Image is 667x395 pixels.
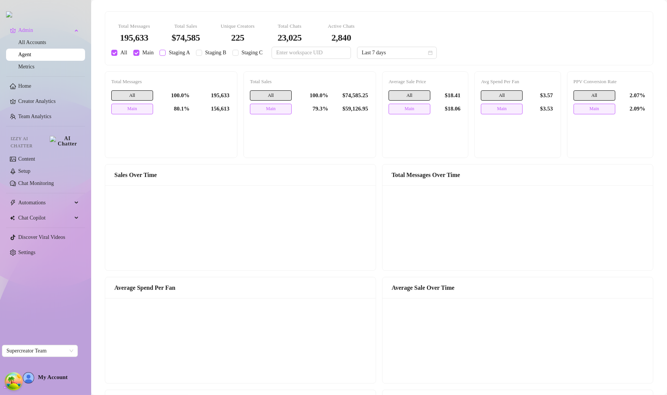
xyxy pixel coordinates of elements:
[389,78,462,85] div: Average Sale Price
[159,104,190,114] div: 80.1%
[18,234,65,240] a: Discover Viral Videos
[18,212,72,224] span: Chat Copilot
[574,104,615,114] span: Main
[117,33,151,42] div: 195,633
[392,283,644,292] div: Average Sale Over Time
[159,90,190,101] div: 100.0%
[621,90,647,101] div: 2.07%
[11,135,47,150] span: Izzy AI Chatter
[196,90,231,101] div: 195,633
[18,180,54,186] a: Chat Monitoring
[111,104,153,114] span: Main
[18,24,72,36] span: Admin
[202,49,229,57] span: Staging B
[481,90,523,101] span: All
[169,22,202,30] div: Total Sales
[392,170,644,180] div: Total Messages Over Time
[276,49,340,57] input: Enter workspace UID
[18,114,51,119] a: Team Analytics
[6,374,21,389] button: Open Tanstack query devtools
[6,11,12,17] img: logo.svg
[273,22,306,30] div: Total Chats
[221,33,254,42] div: 225
[298,90,328,101] div: 100.0%
[38,374,68,380] span: My Account
[334,90,370,101] div: $74,585.25
[10,215,15,221] img: Chat Copilot
[18,95,79,107] a: Creator Analytics
[114,170,367,180] div: Sales Over Time
[166,49,193,57] span: Staging A
[4,384,9,389] span: build
[298,104,328,114] div: 79.3%
[324,33,358,42] div: 2,840
[114,283,367,292] div: Average Spend Per Fan
[18,250,35,255] a: Settings
[362,47,432,58] span: Last 7 days
[111,90,153,101] span: All
[18,52,31,57] a: Agent
[621,104,647,114] div: 2.09%
[169,33,202,42] div: $74,585
[574,78,647,85] div: PPV Conversion Rate
[221,22,254,30] div: Unique Creators
[574,90,615,101] span: All
[436,104,462,114] div: $18.06
[18,197,72,209] span: Automations
[18,83,31,89] a: Home
[436,90,462,101] div: $18.41
[50,136,79,147] img: AI Chatter
[117,22,151,30] div: Total Messages
[529,104,554,114] div: $3.53
[250,104,292,114] span: Main
[273,33,306,42] div: 23,025
[334,104,370,114] div: $59,126.95
[389,90,430,101] span: All
[481,78,554,85] div: Avg Spend Per Fan
[18,64,35,70] a: Metrics
[6,345,73,357] span: Supercreator Team
[250,90,292,101] span: All
[250,78,370,85] div: Total Sales
[10,200,16,206] span: thunderbolt
[10,27,16,33] span: crown
[18,39,46,45] a: All Accounts
[389,104,430,114] span: Main
[111,78,231,85] div: Total Messages
[428,51,433,55] span: calendar
[239,49,266,57] span: Staging C
[481,104,523,114] span: Main
[324,22,358,30] div: Active Chats
[139,49,157,57] span: Main
[196,104,231,114] div: 156,613
[529,90,554,101] div: $3.57
[18,156,35,162] a: Content
[23,373,34,383] img: AD_cMMTxCeTpmN1d5MnKJ1j-_uXZCpTKapSSqNGg4PyXtR_tCW7gZXTNmFz2tpVv9LSyNV7ff1CaS4f4q0HLYKULQOwoM5GQR...
[18,168,30,174] a: Setup
[117,49,130,57] span: All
